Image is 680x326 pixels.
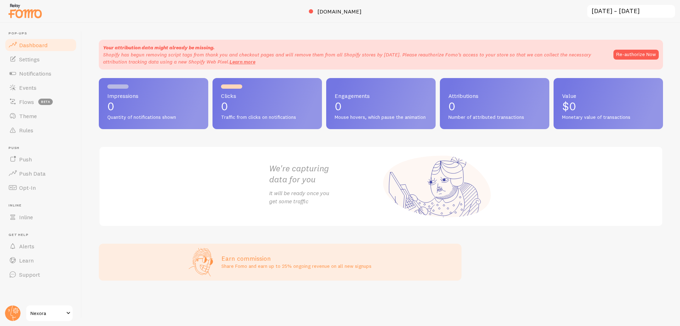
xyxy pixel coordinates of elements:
span: Alerts [19,243,34,250]
span: Quantity of notifications shown [107,114,200,121]
a: Push Data [4,166,77,181]
button: Re-authorize Now [613,50,659,60]
span: Settings [19,56,40,63]
span: Push [8,146,77,150]
h3: Earn commission [221,254,372,263]
a: Push [4,152,77,166]
a: Opt-In [4,181,77,195]
span: Engagements [335,93,427,99]
strong: Your attribution data might already be missing. [103,44,215,51]
a: Dashboard [4,38,77,52]
a: Events [4,81,77,95]
span: Notifications [19,70,51,77]
span: Push [19,156,32,163]
a: Theme [4,109,77,123]
span: Inline [8,203,77,208]
a: Notifications [4,66,77,81]
span: Dashboard [19,42,47,49]
span: Get Help [8,233,77,237]
span: Mouse hovers, which pause the animation [335,114,427,121]
span: Monetary value of transactions [562,114,654,121]
span: Impressions [107,93,200,99]
span: Inline [19,214,33,221]
h2: We're capturing data for you [269,163,381,185]
span: Attributions [448,93,541,99]
p: 0 [335,101,427,112]
a: Learn more [229,59,255,65]
a: Inline [4,210,77,224]
p: It will be ready once you get some traffic [269,189,381,205]
span: Rules [19,127,33,134]
span: Number of attributed transactions [448,114,541,121]
span: Flows [19,98,34,105]
a: Flows beta [4,95,77,109]
span: $0 [562,99,576,113]
a: Rules [4,123,77,137]
span: Support [19,271,40,278]
span: Value [562,93,654,99]
span: Theme [19,112,37,120]
a: Alerts [4,239,77,253]
span: beta [38,99,53,105]
a: Nexora [25,305,73,322]
span: Clicks [221,93,313,99]
a: Learn [4,253,77,267]
span: Learn [19,257,34,264]
p: 0 [107,101,200,112]
p: 0 [448,101,541,112]
a: Settings [4,52,77,66]
p: Share Fomo and earn up to 25% ongoing revenue on all new signups [221,263,372,270]
a: Support [4,267,77,282]
span: Nexora [30,309,64,317]
span: Opt-In [19,184,36,191]
p: Shopify has begun removing script tags from thank you and checkout pages and will remove them fro... [103,51,606,65]
span: Traffic from clicks on notifications [221,114,313,121]
span: Events [19,84,36,91]
span: Pop-ups [8,31,77,36]
p: 0 [221,101,313,112]
span: Push Data [19,170,46,177]
img: fomo-relay-logo-orange.svg [7,2,43,20]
